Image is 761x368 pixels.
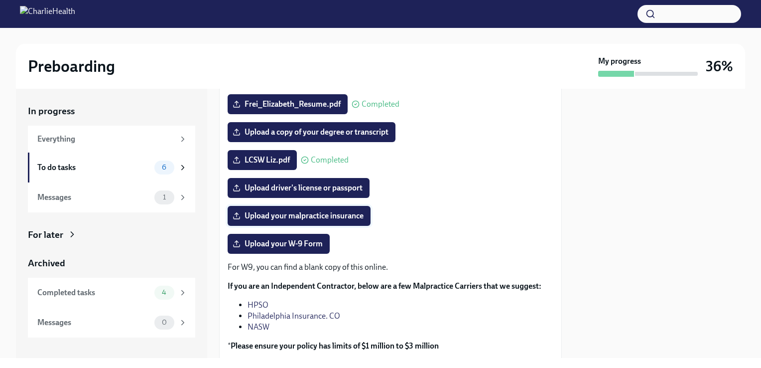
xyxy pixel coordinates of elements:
h2: Preboarding [28,56,115,76]
div: Messages [37,192,150,203]
span: Completed [362,100,399,108]
div: Completed tasks [37,287,150,298]
span: Upload your W-9 Form [235,239,323,249]
div: Messages [37,317,150,328]
label: Upload a copy of your degree or transcript [228,122,395,142]
span: Frei_Elizabeth_Resume.pdf [235,99,341,109]
img: CharlieHealth [20,6,75,22]
label: Upload your malpractice insurance [228,206,371,226]
span: Completed [311,156,349,164]
strong: My progress [598,56,641,67]
strong: If you are an Independent Contractor, below are a few Malpractice Carriers that we suggest: [228,281,541,291]
a: For later [28,228,195,241]
div: To do tasks [37,162,150,173]
strong: Please ensure your policy has limits of $1 million to $3 million [231,341,439,351]
a: Messages0 [28,308,195,338]
a: Everything [28,126,195,153]
p: For W9, you can find a blank copy of this online. [228,262,553,273]
div: For later [28,228,63,241]
a: HPSO [248,300,268,310]
span: 1 [157,193,172,201]
label: Upload your W-9 Form [228,234,330,254]
a: Completed tasks4 [28,278,195,308]
a: Messages1 [28,183,195,212]
div: Everything [37,134,174,145]
label: LCSW Liz.pdf [228,150,297,170]
span: Upload a copy of your degree or transcript [235,127,388,137]
a: Archived [28,257,195,270]
span: Upload your malpractice insurance [235,211,364,221]
a: NASW [248,322,269,332]
span: LCSW Liz.pdf [235,155,290,165]
span: 4 [156,289,172,296]
label: Frei_Elizabeth_Resume.pdf [228,94,348,114]
a: To do tasks6 [28,153,195,183]
span: Upload driver's license or passport [235,183,363,193]
a: Philadelphia Insurance. CO [248,311,340,321]
span: 6 [156,164,172,171]
a: In progress [28,105,195,118]
span: 0 [156,319,173,326]
h3: 36% [706,57,733,75]
label: Upload driver's license or passport [228,178,370,198]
